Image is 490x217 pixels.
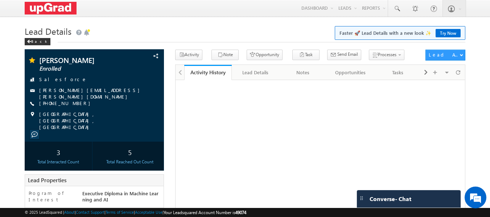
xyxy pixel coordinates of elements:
a: Try Now [436,29,461,37]
span: [GEOGRAPHIC_DATA], [GEOGRAPHIC_DATA], [GEOGRAPHIC_DATA] [39,111,152,130]
span: Salesforce [39,76,87,83]
a: Acceptable Use [135,210,162,214]
span: Converse - Chat [370,196,411,202]
a: Opportunities [327,65,374,80]
div: Lead Actions [429,51,460,58]
a: Tasks [374,65,422,80]
div: 5 [98,145,162,159]
span: Lead Details [25,25,71,37]
span: Faster 🚀 Lead Details with a new look ✨ [339,29,461,37]
a: About [64,210,75,214]
span: Your Leadsquared Account Number is [164,210,246,215]
a: Activity History [184,65,232,80]
a: Contact Support [76,210,104,214]
div: Back [25,38,50,45]
label: Program of Interest [29,190,75,203]
a: [PERSON_NAME][EMAIL_ADDRESS][PERSON_NAME][DOMAIN_NAME] [39,87,143,100]
span: Send Email [337,51,358,58]
button: Task [292,50,320,60]
span: 49074 [235,210,246,215]
button: Processes [369,50,404,60]
button: Activity [175,50,202,60]
img: carter-drag [359,195,365,201]
div: Notes [285,68,320,77]
span: Enrolled [39,65,125,72]
div: Total Interacted Count [26,159,90,165]
a: [PHONE_NUMBER] [39,100,94,106]
div: Opportunities [333,68,368,77]
div: Lead Details [238,68,273,77]
button: Opportunity [247,50,283,60]
a: Terms of Service [106,210,134,214]
div: 3 [26,145,90,159]
div: Activity History [190,69,226,76]
button: Note [211,50,239,60]
button: Lead Actions [425,50,465,60]
a: Back [25,38,54,44]
span: Lead Properties [28,176,66,184]
img: Custom Logo [25,2,77,14]
div: Executive Diploma in Machine Learning and AI [81,190,164,206]
span: [PERSON_NAME] [39,57,125,64]
div: Tasks [380,68,415,77]
a: Notes [279,65,327,80]
span: © 2025 LeadSquared | | | | | [25,209,246,216]
a: Lead Details [232,65,279,80]
span: Processes [378,52,396,57]
div: Total Reached Out Count [98,159,162,165]
button: Send Email [327,50,361,60]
